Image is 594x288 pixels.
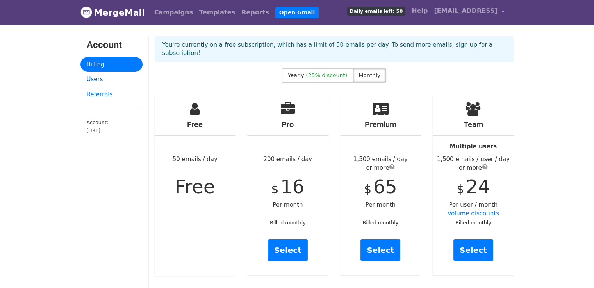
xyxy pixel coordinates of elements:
a: Select [360,239,400,261]
span: $ [457,182,464,196]
span: Daily emails left: 50 [347,7,405,16]
a: Referrals [80,87,143,102]
a: MergeMail [80,4,145,21]
div: [URL] [87,127,136,134]
a: Select [453,239,493,261]
div: 1,500 emails / user / day or more [433,155,514,172]
h4: Team [433,120,514,129]
a: Campaigns [151,5,196,20]
span: 24 [466,176,490,197]
a: Users [80,72,143,87]
small: Billed monthly [270,220,306,226]
a: Select [268,239,308,261]
span: Yearly [288,72,304,78]
a: Daily emails left: 50 [344,3,408,19]
h4: Free [155,120,236,129]
span: $ [271,182,278,196]
div: Per user / month [433,94,514,275]
span: $ [364,182,371,196]
a: [EMAIL_ADDRESS] [431,3,507,21]
a: Open Gmail [275,7,319,18]
span: 65 [373,176,397,197]
h4: Premium [340,120,421,129]
span: 16 [280,176,304,197]
a: Volume discounts [448,210,499,217]
span: [EMAIL_ADDRESS] [434,6,498,16]
a: Help [408,3,431,19]
img: MergeMail logo [80,6,92,18]
a: Reports [238,5,272,20]
small: Billed monthly [455,220,491,226]
a: Billing [80,57,143,72]
div: Per month [340,94,421,275]
small: Billed monthly [362,220,398,226]
h3: Account [87,39,136,51]
div: 1,500 emails / day or more [340,155,421,172]
p: You're currently on a free subscription, which has a limit of 50 emails per day. To send more ema... [162,41,506,57]
span: Monthly [359,72,380,78]
iframe: Chat Widget [555,251,594,288]
strong: Multiple users [450,143,497,150]
div: 200 emails / day Per month [247,94,328,275]
a: Templates [196,5,238,20]
small: Account: [87,119,136,134]
div: 50 emails / day [155,94,236,276]
span: (25% discount) [306,72,347,78]
h4: Pro [247,120,328,129]
span: Free [175,176,215,197]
